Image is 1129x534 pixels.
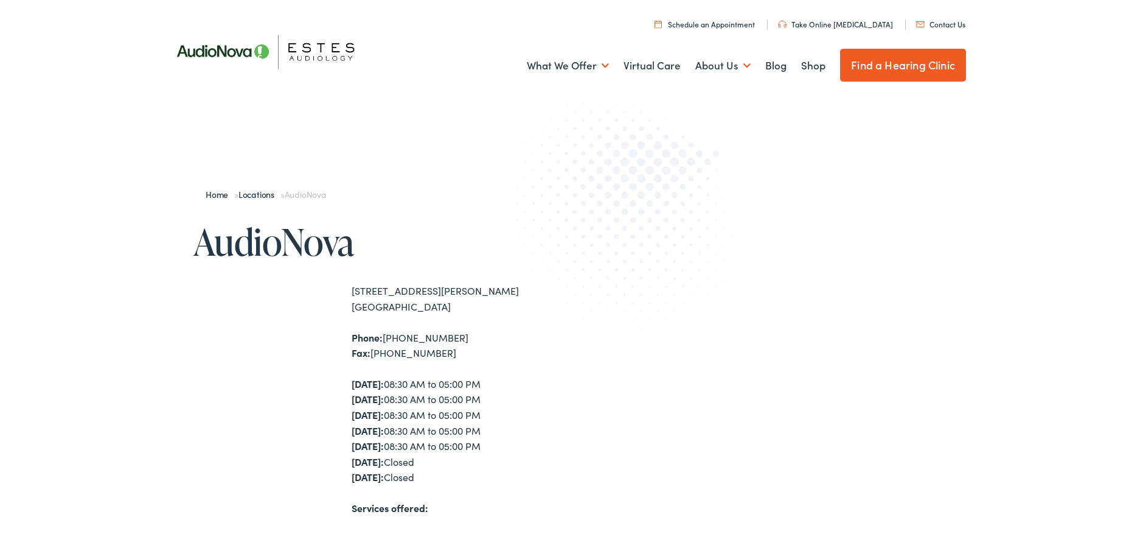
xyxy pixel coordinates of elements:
strong: [DATE]: [352,455,384,468]
a: What We Offer [527,43,609,88]
a: Take Online [MEDICAL_DATA] [778,19,893,29]
strong: Services offered: [352,501,428,515]
strong: Phone: [352,331,383,344]
a: Virtual Care [624,43,681,88]
img: utility icon [916,21,925,27]
a: Locations [238,188,280,200]
div: 08:30 AM to 05:00 PM 08:30 AM to 05:00 PM 08:30 AM to 05:00 PM 08:30 AM to 05:00 PM 08:30 AM to 0... [352,376,564,485]
div: [PHONE_NUMBER] [PHONE_NUMBER] [352,330,564,361]
img: utility icon [778,21,787,28]
a: About Us [695,43,751,88]
div: [STREET_ADDRESS][PERSON_NAME] [GEOGRAPHIC_DATA] [352,283,564,314]
strong: [DATE]: [352,439,384,452]
strong: [DATE]: [352,392,384,406]
h1: AudioNova [193,222,564,262]
span: » » [206,188,326,200]
a: Shop [801,43,825,88]
a: Blog [765,43,787,88]
a: Contact Us [916,19,965,29]
img: utility icon [655,20,662,28]
strong: [DATE]: [352,470,384,483]
strong: [DATE]: [352,408,384,421]
strong: [DATE]: [352,424,384,437]
strong: [DATE]: [352,377,384,390]
a: Schedule an Appointment [655,19,755,29]
a: Home [206,188,234,200]
span: AudioNova [285,188,326,200]
a: Find a Hearing Clinic [840,49,966,82]
strong: Fax: [352,346,370,359]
